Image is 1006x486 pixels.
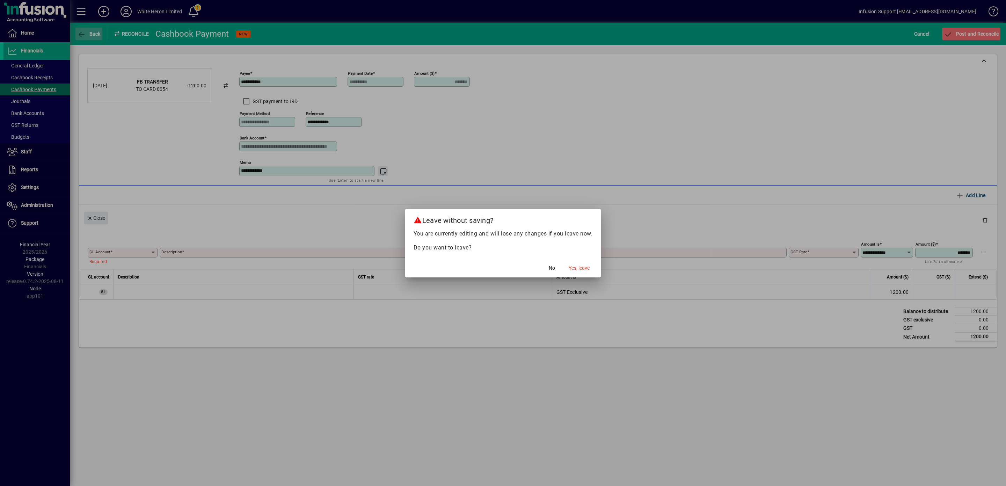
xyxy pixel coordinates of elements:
[541,262,563,275] button: No
[549,264,555,272] span: No
[414,230,593,238] p: You are currently editing and will lose any changes if you leave now.
[405,209,601,229] h2: Leave without saving?
[566,262,592,275] button: Yes, leave
[569,264,590,272] span: Yes, leave
[414,244,593,252] p: Do you want to leave?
